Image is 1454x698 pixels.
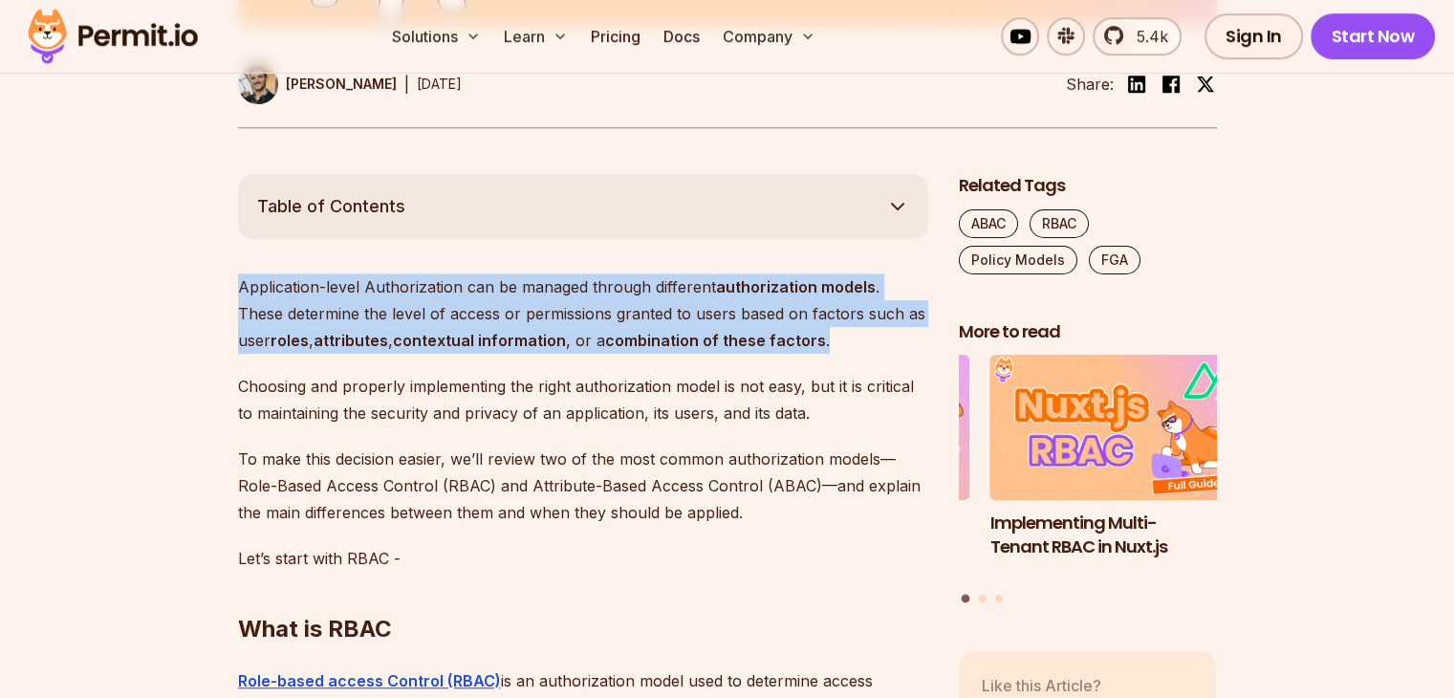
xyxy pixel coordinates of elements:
[583,17,648,55] a: Pricing
[605,331,826,350] strong: combination of these factors
[496,17,575,55] button: Learn
[1066,73,1114,96] li: Share:
[238,64,397,104] a: [PERSON_NAME]
[990,512,1248,559] h3: Implementing Multi-Tenant RBAC in Nuxt.js
[238,373,928,426] p: Choosing and properly implementing the right authorization model is not easy, but it is critical ...
[19,4,206,69] img: Permit logo
[238,174,928,239] button: Table of Contents
[238,671,501,690] a: Role-based access Control (RBAC)
[982,674,1124,697] p: Like this Article?
[959,320,1217,344] h2: More to read
[711,355,969,500] img: Policy-Based Access Control (PBAC) Isn’t as Great as You Think
[238,545,928,572] p: Let’s start with RBAC -
[1093,17,1182,55] a: 5.4k
[1125,73,1148,96] img: linkedin
[711,512,969,582] h3: Policy-Based Access Control (PBAC) Isn’t as Great as You Think
[715,17,823,55] button: Company
[393,331,566,350] strong: contextual information
[995,595,1003,602] button: Go to slide 3
[238,273,928,354] p: Application-level Authorization can be managed through different . These determine the level of a...
[271,331,309,350] strong: roles
[1030,209,1089,238] a: RBAC
[1196,75,1215,94] img: twitter
[959,246,1077,274] a: Policy Models
[711,355,969,582] li: 3 of 3
[979,595,987,602] button: Go to slide 2
[1125,25,1168,48] span: 5.4k
[286,75,397,94] p: [PERSON_NAME]
[1160,73,1183,96] img: facebook
[959,355,1217,605] div: Posts
[314,331,388,350] strong: attributes
[656,17,707,55] a: Docs
[959,209,1018,238] a: ABAC
[959,174,1217,198] h2: Related Tags
[1311,13,1436,59] a: Start Now
[404,73,409,96] div: |
[1204,13,1303,59] a: Sign In
[238,446,928,526] p: To make this decision easier, we’ll review two of the most common authorization models—Role-Based...
[1089,246,1140,274] a: FGA
[962,595,970,603] button: Go to slide 1
[238,64,278,104] img: Daniel Bass
[384,17,488,55] button: Solutions
[990,355,1248,500] img: Implementing Multi-Tenant RBAC in Nuxt.js
[417,76,462,92] time: [DATE]
[990,355,1248,582] a: Implementing Multi-Tenant RBAC in Nuxt.jsImplementing Multi-Tenant RBAC in Nuxt.js
[238,537,928,644] h2: What is RBAC
[716,277,876,296] strong: authorization models
[990,355,1248,582] li: 1 of 3
[257,193,405,220] span: Table of Contents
